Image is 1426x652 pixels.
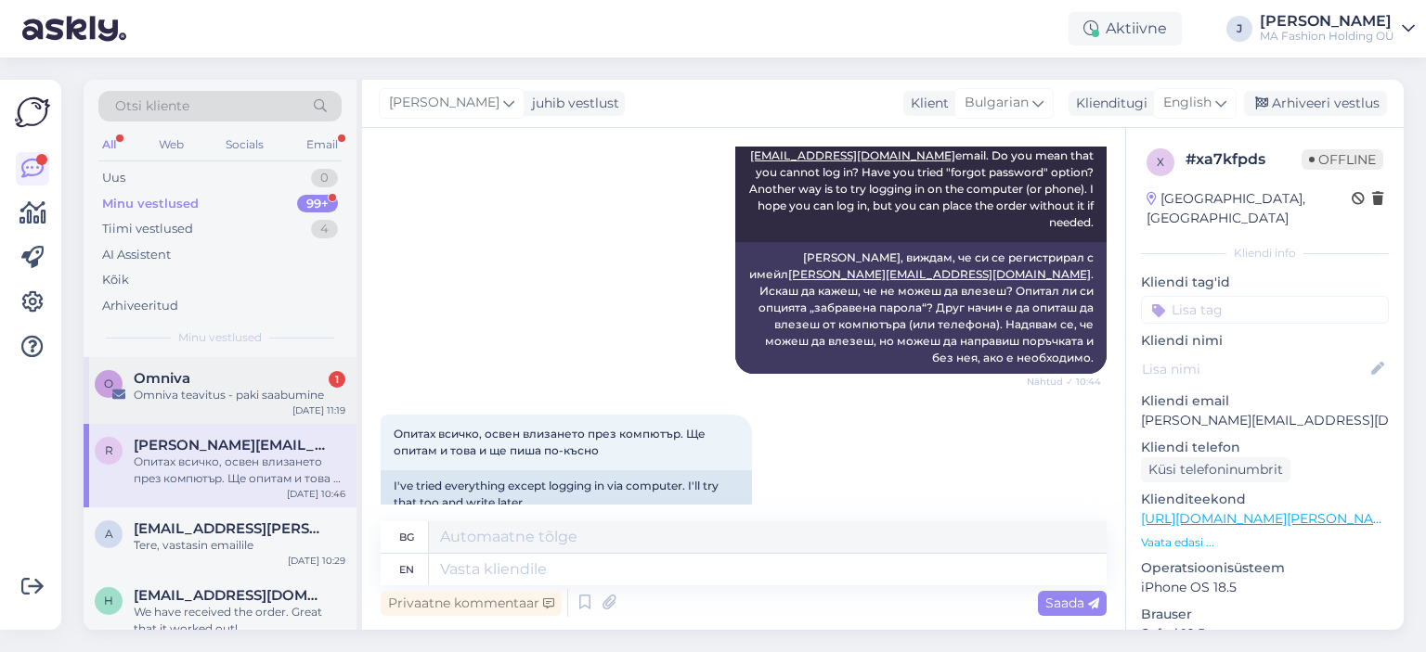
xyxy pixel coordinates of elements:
div: Kliendi info [1141,245,1389,262]
div: Опитах всичко, освен влизането през компютър. Ще опитам и това и ще пиша по-късно [134,454,345,487]
div: [PERSON_NAME], виждам, че си се регистрирал с имейл . Искаш да кажеш, че не можеш да влезеш? Опит... [735,242,1107,374]
div: en [399,554,414,585]
a: [PERSON_NAME]MA Fashion Holding OÜ [1260,14,1415,44]
p: Kliendi tag'id [1141,273,1389,292]
img: Askly Logo [15,95,50,130]
div: # xa7kfpds [1186,148,1302,171]
span: Опитах всичко, освен влизането през компютър. Ще опитам и това и ще пиша по-късно [394,427,708,457]
p: Kliendi nimi [1141,331,1389,351]
div: We have received the order. Great that it worked out! [134,604,345,637]
div: [PERSON_NAME] [1260,14,1394,29]
span: hannamari@iki.fi [134,587,327,604]
span: Minu vestlused [178,329,262,346]
span: h [104,594,113,607]
span: angelika@steinbach.cc [134,520,327,537]
span: Otsi kliente [115,96,189,116]
span: Omniva [134,370,190,387]
span: English [1163,93,1212,113]
div: Email [303,133,342,157]
input: Lisa nimi [1142,359,1368,379]
div: [DATE] 10:29 [288,554,345,568]
div: Klienditugi [1069,94,1147,113]
span: Bulgarian [965,93,1029,113]
div: Tere, vastasin emailile [134,537,345,554]
p: Kliendi telefon [1141,438,1389,457]
span: O [104,377,113,390]
div: Arhiveeritud [102,297,178,315]
div: Socials [222,133,267,157]
p: Safari 18.5 [1141,624,1389,644]
div: [DATE] 10:46 [287,487,345,501]
span: Saada [1045,594,1099,611]
span: r [105,443,113,457]
div: Klient [903,94,949,113]
div: bg [399,521,414,553]
div: Kõik [102,271,129,289]
div: Arhiveeri vestlus [1244,91,1387,116]
div: 1 [329,371,345,388]
span: Offline [1302,149,1383,170]
div: I've tried everything except logging in via computer. I'll try that too and write later. [381,470,752,518]
div: Uus [102,169,125,187]
p: iPhone OS 18.5 [1141,578,1389,597]
div: [DATE] 11:19 [292,403,345,417]
a: [PERSON_NAME][EMAIL_ADDRESS][DOMAIN_NAME] [788,267,1091,281]
p: Vaata edasi ... [1141,534,1389,551]
div: [GEOGRAPHIC_DATA], [GEOGRAPHIC_DATA] [1147,189,1352,228]
div: 99+ [297,195,338,213]
span: a [105,527,113,541]
div: Privaatne kommentaar [381,591,562,616]
span: Nähtud ✓ 10:44 [1027,375,1101,389]
p: [PERSON_NAME][EMAIL_ADDRESS][DOMAIN_NAME] [1141,411,1389,430]
div: Minu vestlused [102,195,199,213]
p: Operatsioonisüsteem [1141,558,1389,578]
div: MA Fashion Holding OÜ [1260,29,1394,44]
div: juhib vestlust [525,94,619,113]
div: All [98,133,120,157]
div: Web [155,133,188,157]
div: Aktiivne [1069,12,1182,45]
div: Küsi telefoninumbrit [1141,457,1290,482]
div: Omniva teavitus - paki saabumine [134,387,345,403]
div: AI Assistent [102,246,171,264]
span: [PERSON_NAME] [389,93,499,113]
div: 4 [311,220,338,238]
p: Brauser [1141,605,1389,624]
div: Tiimi vestlused [102,220,193,238]
div: 0 [311,169,338,187]
p: Klienditeekond [1141,490,1389,509]
span: x [1157,155,1164,169]
input: Lisa tag [1141,296,1389,324]
span: rennie@mail.bg [134,437,327,454]
p: Kliendi email [1141,391,1389,411]
div: J [1226,16,1252,42]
